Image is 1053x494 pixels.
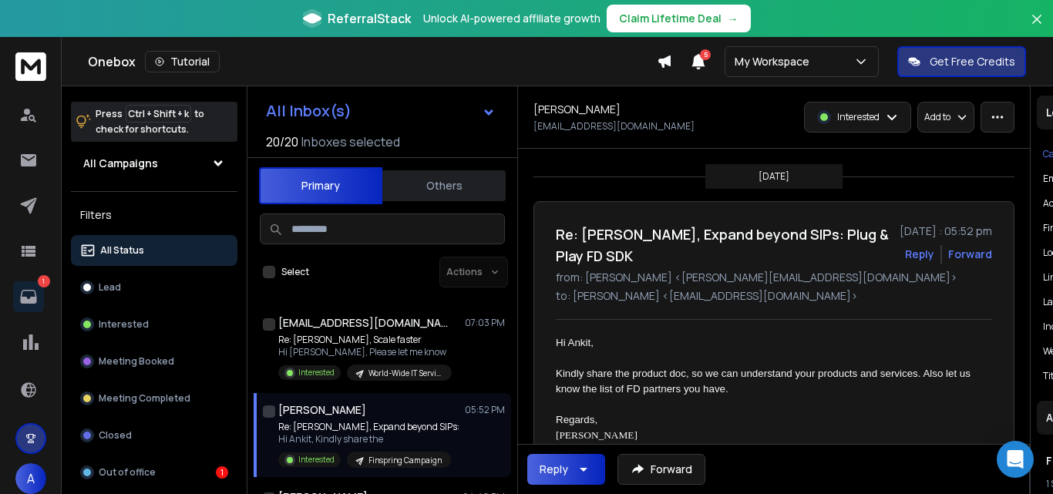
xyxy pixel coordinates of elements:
p: Get Free Credits [930,54,1015,69]
p: Meeting Booked [99,355,174,368]
p: from: [PERSON_NAME] <[PERSON_NAME][EMAIL_ADDRESS][DOMAIN_NAME]> [556,270,992,285]
button: A [15,463,46,494]
p: Press to check for shortcuts. [96,106,204,137]
p: Meeting Completed [99,392,190,405]
button: Close banner [1027,9,1047,46]
p: Re: [PERSON_NAME], Expand beyond SIPs: [278,421,459,433]
p: to: [PERSON_NAME] <[EMAIL_ADDRESS][DOMAIN_NAME]> [556,288,992,304]
h3: Inboxes selected [301,133,400,151]
h1: Re: [PERSON_NAME], Expand beyond SIPs: Plug & Play FD SDK [556,223,890,267]
button: Reply [527,454,605,485]
h1: [PERSON_NAME] [533,102,621,117]
h1: All Inbox(s) [266,103,352,119]
button: Reply [905,247,934,262]
p: Re: [PERSON_NAME], Scale faster [278,334,452,346]
span: → [728,11,738,26]
p: My Workspace [735,54,816,69]
button: Meeting Booked [71,346,237,377]
button: Primary [259,167,382,204]
p: Interested [837,111,880,123]
div: Hi Ankit, [556,335,980,351]
p: [EMAIL_ADDRESS][DOMAIN_NAME] [533,120,695,133]
button: Others [382,169,506,203]
p: Lead [99,281,121,294]
button: All Campaigns [71,148,237,179]
button: Claim Lifetime Deal→ [607,5,751,32]
button: All Status [71,235,237,266]
p: Interested [99,318,149,331]
span: Ctrl + Shift + k [126,105,191,123]
h1: All Campaigns [83,156,158,171]
p: Hi Ankit, Kindly share the [278,433,459,445]
p: Out of office [99,466,156,479]
button: All Inbox(s) [254,96,508,126]
p: Unlock AI-powered affiliate growth [423,11,601,26]
button: Out of office1 [71,457,237,488]
p: World-Wide IT Services [368,368,442,379]
button: Closed [71,420,237,451]
div: Open Intercom Messenger [997,441,1034,478]
p: Add to [924,111,950,123]
button: Interested [71,309,237,340]
div: Regards, [556,412,980,428]
p: [DATE] [759,170,789,183]
h1: [EMAIL_ADDRESS][DOMAIN_NAME] +1 [278,315,448,331]
span: ReferralStack [328,9,411,28]
p: 07:03 PM [465,317,505,329]
span: 5 [700,49,711,60]
p: Hi [PERSON_NAME], Please let me know [278,346,452,358]
span: 20 / 20 [266,133,298,151]
h3: Filters [71,204,237,226]
h1: [PERSON_NAME] [278,402,366,418]
div: Onebox [88,51,657,72]
p: Interested [298,454,335,465]
p: Interested [298,367,335,378]
p: [DATE] : 05:52 pm [900,223,992,239]
p: 1 [38,275,50,287]
p: 05:52 PM [465,404,505,416]
div: Kindly share the product doc, so we can understand your products and services. Also let us know t... [556,366,980,397]
label: Select [281,266,309,278]
div: 1 [216,466,228,479]
button: Tutorial [145,51,220,72]
button: Lead [71,272,237,303]
button: Forward [617,454,705,485]
p: All Status [100,244,144,257]
span: [PERSON_NAME] [556,429,638,441]
div: Reply [540,462,568,477]
div: Forward [948,247,992,262]
a: 1 [13,281,44,312]
p: Finspring Campaign [368,455,442,466]
p: Closed [99,429,132,442]
button: Meeting Completed [71,383,237,414]
button: Get Free Credits [897,46,1026,77]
